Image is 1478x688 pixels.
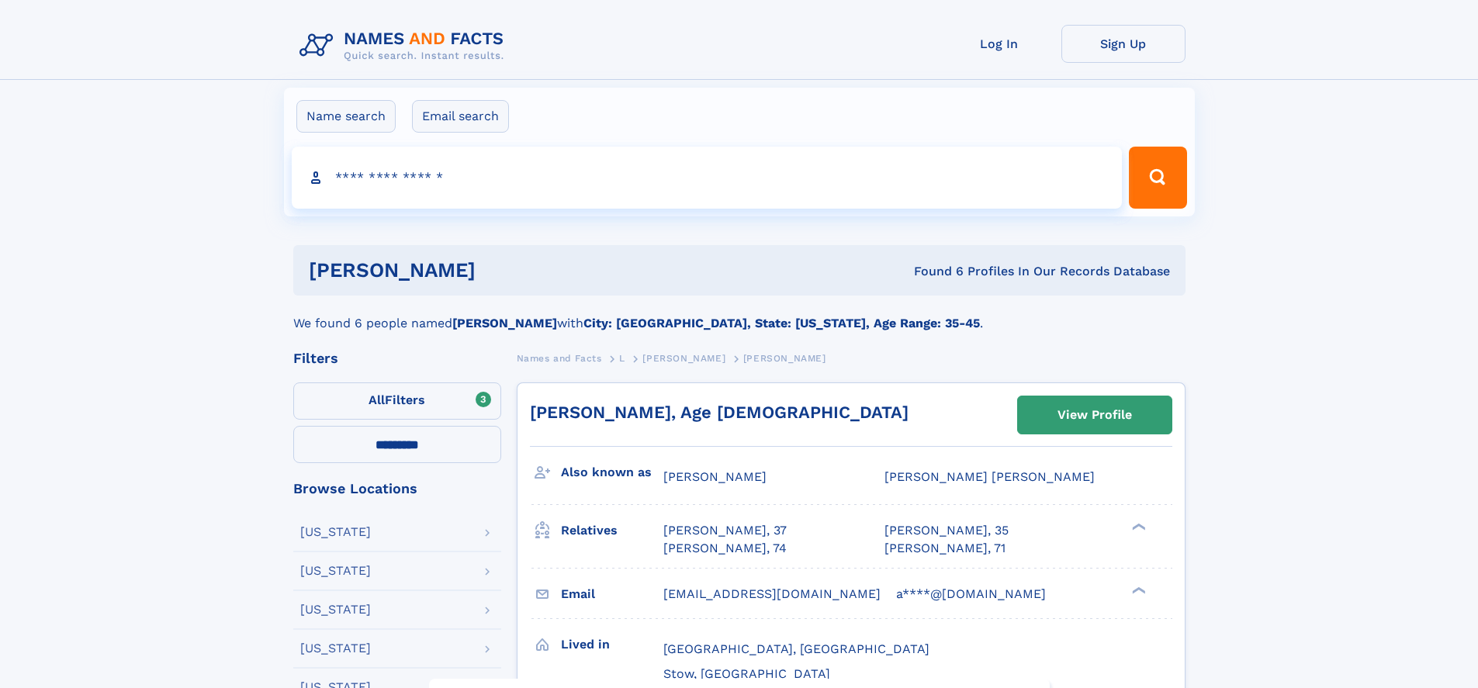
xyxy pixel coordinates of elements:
[561,517,663,544] h3: Relatives
[300,642,371,655] div: [US_STATE]
[1128,585,1147,595] div: ❯
[293,482,501,496] div: Browse Locations
[293,25,517,67] img: Logo Names and Facts
[663,540,787,557] a: [PERSON_NAME], 74
[884,469,1095,484] span: [PERSON_NAME] [PERSON_NAME]
[884,540,1006,557] a: [PERSON_NAME], 71
[293,351,501,365] div: Filters
[293,382,501,420] label: Filters
[300,603,371,616] div: [US_STATE]
[530,403,909,422] a: [PERSON_NAME], Age [DEMOGRAPHIC_DATA]
[369,392,385,407] span: All
[561,581,663,607] h3: Email
[517,348,602,368] a: Names and Facts
[1061,25,1186,63] a: Sign Up
[300,526,371,538] div: [US_STATE]
[293,296,1186,333] div: We found 6 people named with .
[619,353,625,364] span: L
[663,586,881,601] span: [EMAIL_ADDRESS][DOMAIN_NAME]
[619,348,625,368] a: L
[884,522,1009,539] a: [PERSON_NAME], 35
[412,100,509,133] label: Email search
[663,666,830,681] span: Stow, [GEOGRAPHIC_DATA]
[561,459,663,486] h3: Also known as
[1129,147,1186,209] button: Search Button
[642,353,725,364] span: [PERSON_NAME]
[1018,396,1172,434] a: View Profile
[694,263,1170,280] div: Found 6 Profiles In Our Records Database
[1057,397,1132,433] div: View Profile
[296,100,396,133] label: Name search
[309,261,695,280] h1: [PERSON_NAME]
[1128,522,1147,532] div: ❯
[642,348,725,368] a: [PERSON_NAME]
[663,641,929,656] span: [GEOGRAPHIC_DATA], [GEOGRAPHIC_DATA]
[292,147,1123,209] input: search input
[561,631,663,658] h3: Lived in
[452,316,557,330] b: [PERSON_NAME]
[583,316,980,330] b: City: [GEOGRAPHIC_DATA], State: [US_STATE], Age Range: 35-45
[663,469,767,484] span: [PERSON_NAME]
[937,25,1061,63] a: Log In
[300,565,371,577] div: [US_STATE]
[663,522,787,539] a: [PERSON_NAME], 37
[743,353,826,364] span: [PERSON_NAME]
